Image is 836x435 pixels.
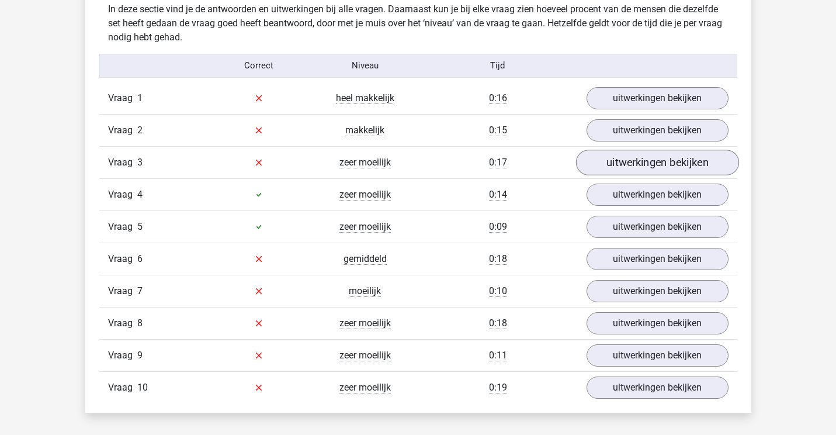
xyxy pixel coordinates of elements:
[108,123,137,137] span: Vraag
[344,253,387,265] span: gemiddeld
[339,221,391,233] span: zeer moeilijk
[99,2,737,44] div: In deze sectie vind je de antwoorden en uitwerkingen bij alle vragen. Daarnaast kun je bij elke v...
[137,221,143,232] span: 5
[108,220,137,234] span: Vraag
[137,350,143,361] span: 9
[108,156,137,170] span: Vraag
[587,184,729,206] a: uitwerkingen bekijken
[137,125,143,136] span: 2
[312,59,418,72] div: Niveau
[137,92,143,103] span: 1
[137,189,143,200] span: 4
[339,350,391,361] span: zeer moeilijk
[339,189,391,201] span: zeer moeilijk
[489,92,507,104] span: 0:16
[587,248,729,270] a: uitwerkingen bekijken
[206,59,312,72] div: Correct
[489,285,507,297] span: 0:10
[345,125,384,136] span: makkelijk
[108,188,137,202] span: Vraag
[489,221,507,233] span: 0:09
[489,350,507,361] span: 0:11
[108,252,137,266] span: Vraag
[489,317,507,329] span: 0:18
[587,119,729,141] a: uitwerkingen bekijken
[137,157,143,168] span: 3
[137,317,143,329] span: 8
[339,317,391,329] span: zeer moeilijk
[575,150,738,175] a: uitwerkingen bekijken
[489,125,507,136] span: 0:15
[587,280,729,302] a: uitwerkingen bekijken
[587,344,729,367] a: uitwerkingen bekijken
[108,316,137,330] span: Vraag
[339,382,391,393] span: zeer moeilijk
[108,348,137,362] span: Vraag
[137,285,143,296] span: 7
[587,377,729,399] a: uitwerkingen bekijken
[587,312,729,334] a: uitwerkingen bekijken
[108,381,137,395] span: Vraag
[108,284,137,298] span: Vraag
[489,189,507,201] span: 0:14
[587,216,729,238] a: uitwerkingen bekijken
[489,157,507,168] span: 0:17
[108,91,137,105] span: Vraag
[349,285,381,297] span: moeilijk
[489,253,507,265] span: 0:18
[137,382,148,393] span: 10
[339,157,391,168] span: zeer moeilijk
[489,382,507,393] span: 0:19
[137,253,143,264] span: 6
[418,59,577,72] div: Tijd
[336,92,394,104] span: heel makkelijk
[587,87,729,109] a: uitwerkingen bekijken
